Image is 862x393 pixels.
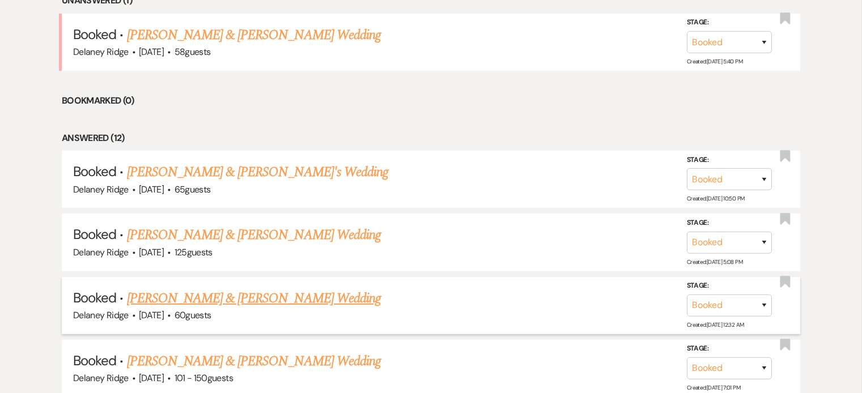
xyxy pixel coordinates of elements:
span: [DATE] [139,372,164,384]
span: [DATE] [139,309,164,321]
a: [PERSON_NAME] & [PERSON_NAME] Wedding [127,351,381,371]
span: Created: [DATE] 5:08 PM [687,258,742,265]
a: [PERSON_NAME] & [PERSON_NAME] Wedding [127,225,381,245]
span: Created: [DATE] 10:50 PM [687,195,744,202]
li: Answered (12) [62,131,800,146]
span: 125 guests [175,246,213,258]
span: Created: [DATE] 12:32 AM [687,321,744,328]
span: Booked [73,25,116,43]
span: [DATE] [139,183,164,195]
span: 101 - 150 guests [175,372,233,384]
span: 58 guests [175,46,211,58]
span: Booked [73,225,116,243]
a: [PERSON_NAME] & [PERSON_NAME]'s Wedding [127,162,389,182]
span: 65 guests [175,183,211,195]
label: Stage: [687,280,772,292]
span: Booked [73,352,116,369]
li: Bookmarked (0) [62,93,800,108]
span: Created: [DATE] 7:01 PM [687,384,740,391]
label: Stage: [687,154,772,166]
span: [DATE] [139,46,164,58]
span: Delaney Ridge [73,309,129,321]
span: Booked [73,289,116,306]
span: Delaney Ridge [73,372,129,384]
span: [DATE] [139,246,164,258]
a: [PERSON_NAME] & [PERSON_NAME] Wedding [127,25,381,45]
label: Stage: [687,343,772,355]
a: [PERSON_NAME] & [PERSON_NAME] Wedding [127,288,381,309]
label: Stage: [687,217,772,229]
span: Booked [73,163,116,180]
span: Delaney Ridge [73,46,129,58]
span: 60 guests [175,309,211,321]
span: Delaney Ridge [73,246,129,258]
label: Stage: [687,16,772,29]
span: Created: [DATE] 5:40 PM [687,58,742,65]
span: Delaney Ridge [73,183,129,195]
